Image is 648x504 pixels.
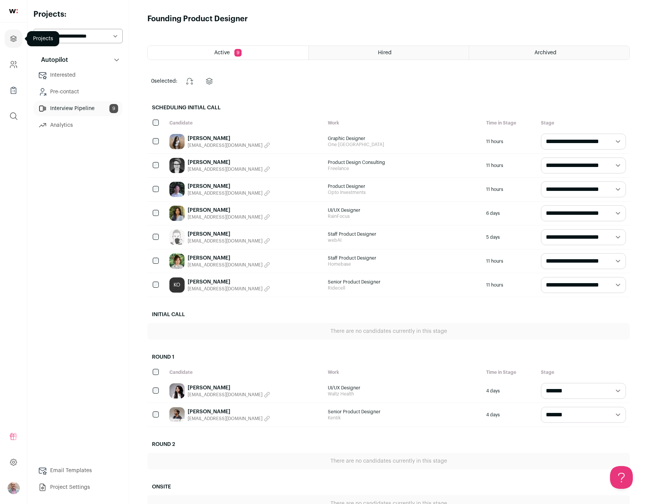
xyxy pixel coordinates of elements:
[166,116,324,130] div: Candidate
[5,81,22,99] a: Company Lists
[482,154,537,177] div: 11 hours
[610,466,633,489] iframe: Toggle Customer Support
[534,50,556,55] span: Archived
[169,254,185,269] img: c16ebb044e92706b27cbcb955fae1cbb287f7e35707383e424d2f7ce0c0a8790.jpg
[33,84,123,99] a: Pre-contact
[188,214,270,220] button: [EMAIL_ADDRESS][DOMAIN_NAME]
[482,365,537,379] div: Time in Stage
[188,238,270,244] button: [EMAIL_ADDRESS][DOMAIN_NAME]
[33,68,123,83] a: Interested
[328,415,479,421] span: Kentik
[188,142,262,148] span: [EMAIL_ADDRESS][DOMAIN_NAME]
[8,482,20,494] button: Open dropdown
[169,407,185,422] img: 28bdae713c97c85241c8a7b873ea6481468f46b137836f471bb6aefffc22a3cb
[378,50,392,55] span: Hired
[188,183,270,190] a: [PERSON_NAME]
[328,135,479,142] span: Graphic Designer
[188,286,262,292] span: [EMAIL_ADDRESS][DOMAIN_NAME]
[33,463,123,478] a: Email Templates
[147,349,630,365] h2: Round 1
[147,99,630,116] h2: Scheduling Initial Call
[188,278,270,286] a: [PERSON_NAME]
[169,277,185,293] a: KO
[169,230,185,245] img: bc0f2dd1cd7c1dc5f50fea2665ffb984f117bd8caa966ac21e66c1757f0bda83.jpg
[328,183,479,189] span: Product Designer
[147,436,630,453] h2: Round 2
[324,365,482,379] div: Work
[328,159,479,165] span: Product Design Consulting
[166,365,324,379] div: Candidate
[234,49,242,57] span: 9
[33,52,123,68] button: Autopilot
[188,262,270,268] button: [EMAIL_ADDRESS][DOMAIN_NAME]
[9,9,18,13] img: wellfound-shorthand-0d5821cbd27db2630d0214b213865d53afaa358527fdda9d0ea32b1df1b89c2c.svg
[188,408,270,416] a: [PERSON_NAME]
[482,116,537,130] div: Time in Stage
[109,104,118,113] span: 9
[328,142,479,148] span: One [GEOGRAPHIC_DATA]
[469,46,629,60] a: Archived
[309,46,469,60] a: Hired
[482,249,537,273] div: 11 hours
[188,190,270,196] button: [EMAIL_ADDRESS][DOMAIN_NAME]
[537,116,630,130] div: Stage
[324,116,482,130] div: Work
[328,237,479,243] span: webAI
[36,55,68,65] p: Autopilot
[482,130,537,153] div: 11 hours
[188,214,262,220] span: [EMAIL_ADDRESS][DOMAIN_NAME]
[188,159,270,166] a: [PERSON_NAME]
[188,262,262,268] span: [EMAIL_ADDRESS][DOMAIN_NAME]
[188,254,270,262] a: [PERSON_NAME]
[147,323,630,340] div: There are no candidates currently in this stage
[214,50,230,55] span: Active
[328,391,479,397] span: Waltz Health
[188,206,270,214] a: [PERSON_NAME]
[328,385,479,391] span: UI/UX Designer
[147,306,630,323] h2: Initial Call
[151,77,177,85] span: selected:
[169,134,185,149] img: 6901ca6cfa391a3a498f521af44ca5f07cb8fafd37a5688c63ebb64bb4dae2f3.jpg
[188,142,270,148] button: [EMAIL_ADDRESS][DOMAIN_NAME]
[328,279,479,285] span: Senior Product Designer
[482,202,537,225] div: 6 days
[147,453,630,469] div: There are no candidates currently in this stage
[147,479,630,495] h2: Onsite
[482,379,537,403] div: 4 days
[328,409,479,415] span: Senior Product Designer
[5,30,22,48] a: Projects
[188,392,270,398] button: [EMAIL_ADDRESS][DOMAIN_NAME]
[328,231,479,237] span: Staff Product Designer
[328,285,479,291] span: Ridecell
[147,14,248,24] h1: Founding Product Designer
[188,238,262,244] span: [EMAIL_ADDRESS][DOMAIN_NAME]
[188,416,270,422] button: [EMAIL_ADDRESS][DOMAIN_NAME]
[328,255,479,261] span: Staff Product Designer
[180,72,199,90] button: Change stage
[328,189,479,195] span: Opto Investments
[188,166,262,172] span: [EMAIL_ADDRESS][DOMAIN_NAME]
[482,403,537,427] div: 4 days
[8,482,20,494] img: 190284-medium_jpg
[188,384,270,392] a: [PERSON_NAME]
[33,101,123,116] a: Interview Pipeline9
[33,118,123,133] a: Analytics
[328,213,479,219] span: RainFocus
[27,31,59,46] div: Projects
[5,55,22,74] a: Company and ATS Settings
[537,365,630,379] div: Stage
[169,383,185,398] img: 3464b5f0d69d55cb19bb21c55f165d7d8c3bc2782721787bdfbdec8ca41e68bc.jpg
[169,158,185,173] img: b96de4fee0d12bbad2186ecff1f8e4a5042e6adbd10402dea4a9c304f0eafd9b
[169,206,185,221] img: 48260707047d1d1edcf1e96b0fc6f2f69840294f9b77b9e61ba1944a4cd4e59f.jpg
[188,135,270,142] a: [PERSON_NAME]
[188,166,270,172] button: [EMAIL_ADDRESS][DOMAIN_NAME]
[151,79,154,84] span: 0
[188,392,262,398] span: [EMAIL_ADDRESS][DOMAIN_NAME]
[482,225,537,249] div: 5 days
[33,480,123,495] a: Project Settings
[328,261,479,267] span: Homebase
[482,273,537,297] div: 11 hours
[482,178,537,201] div: 11 hours
[328,165,479,172] span: Freelance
